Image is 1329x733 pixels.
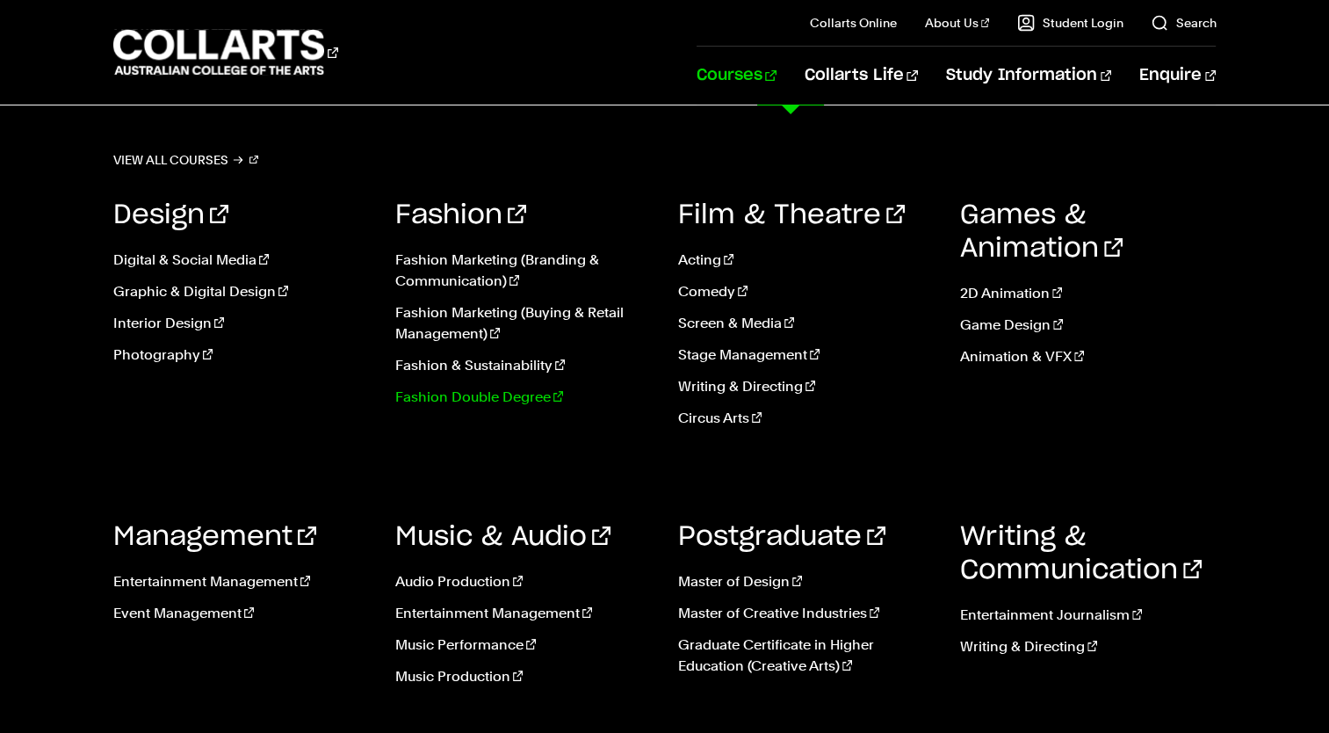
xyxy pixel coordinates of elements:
[946,47,1111,105] a: Study Information
[113,345,369,366] a: Photography
[395,635,651,656] a: Music Performance
[960,315,1216,336] a: Game Design
[960,636,1216,657] a: Writing & Directing
[1139,47,1216,105] a: Enquire
[395,666,651,687] a: Music Production
[113,603,369,624] a: Event Management
[395,603,651,624] a: Entertainment Management
[925,14,990,32] a: About Us
[678,281,934,302] a: Comedy
[113,313,369,334] a: Interior Design
[395,387,651,408] a: Fashion Double Degree
[395,302,651,345] a: Fashion Marketing (Buying & Retail Management)
[960,283,1216,304] a: 2D Animation
[678,408,934,429] a: Circus Arts
[697,47,776,105] a: Courses
[805,47,918,105] a: Collarts Life
[395,355,651,376] a: Fashion & Sustainability
[113,250,369,271] a: Digital & Social Media
[960,605,1216,626] a: Entertainment Journalism
[395,524,610,550] a: Music & Audio
[1151,14,1216,32] a: Search
[678,313,934,334] a: Screen & Media
[1017,14,1123,32] a: Student Login
[113,524,316,550] a: Management
[113,202,228,229] a: Design
[960,346,1216,367] a: Animation & VFX
[678,202,905,229] a: Film & Theatre
[678,571,934,592] a: Master of Design
[960,202,1123,262] a: Games & Animation
[678,376,934,397] a: Writing & Directing
[678,250,934,271] a: Acting
[113,571,369,592] a: Entertainment Management
[810,14,897,32] a: Collarts Online
[678,635,934,677] a: Graduate Certificate in Higher Education (Creative Arts)
[113,27,338,77] div: Go to homepage
[678,524,885,550] a: Postgraduate
[113,148,259,172] a: View all courses
[113,281,369,302] a: Graphic & Digital Design
[678,603,934,624] a: Master of Creative Industries
[395,571,651,592] a: Audio Production
[395,250,651,292] a: Fashion Marketing (Branding & Communication)
[395,202,526,229] a: Fashion
[678,345,934,366] a: Stage Management
[960,524,1202,584] a: Writing & Communication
